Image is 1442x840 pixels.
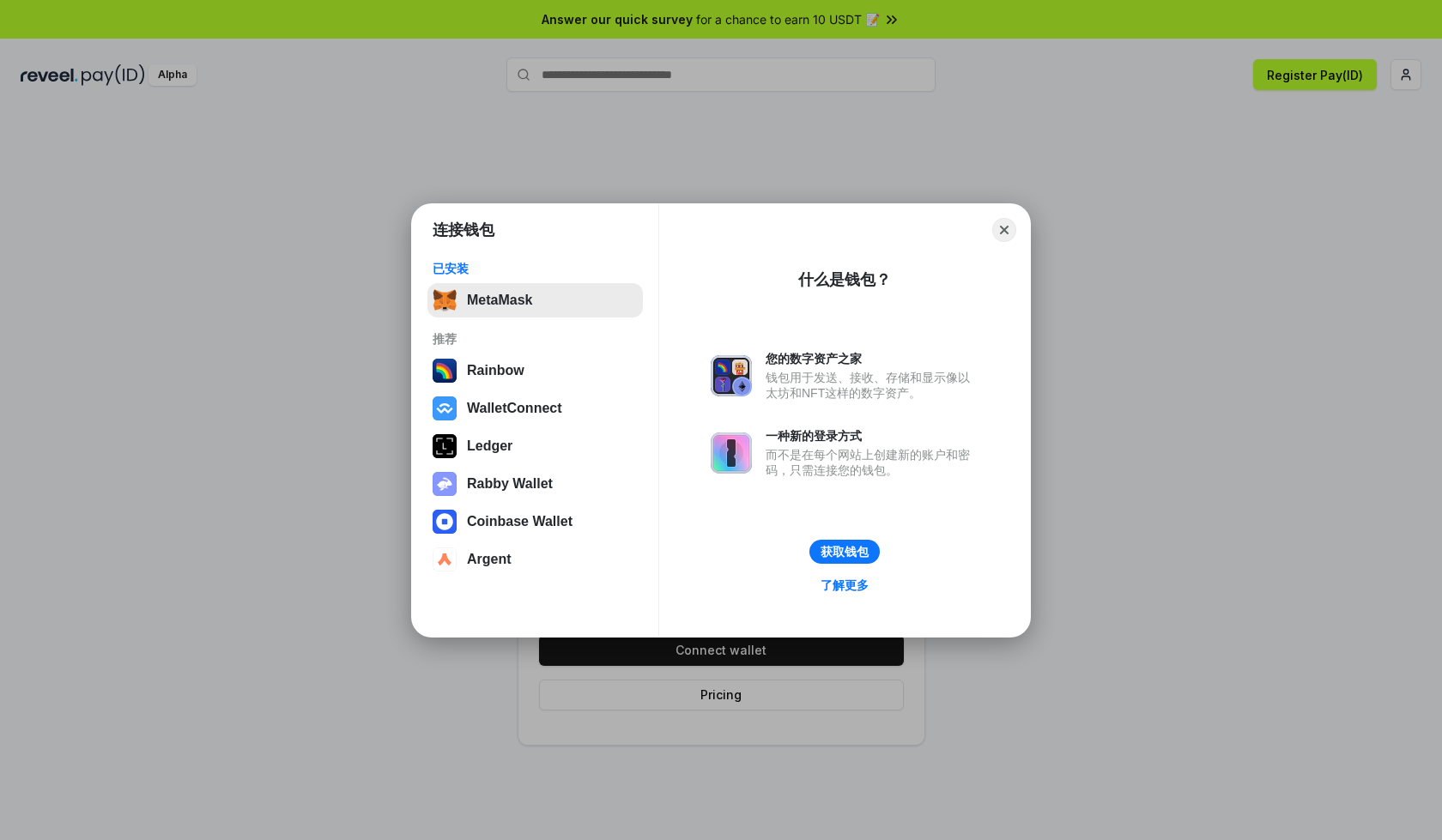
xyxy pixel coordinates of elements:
[810,574,879,596] a: 了解更多
[433,472,457,496] img: svg+xml,%3Csvg%20xmlns%3D%22http%3A%2F%2Fwww.w3.org%2F2000%2Fsvg%22%20fill%3D%22none%22%20viewBox...
[467,363,524,378] div: Rainbow
[433,510,457,534] img: svg+xml,%3Csvg%20width%3D%2228%22%20height%3D%2228%22%20viewBox%3D%220%200%2028%2028%22%20fill%3D...
[427,354,643,388] button: Rainbow
[467,552,512,567] div: Argent
[427,391,643,426] button: WalletConnect
[711,432,752,474] img: svg+xml,%3Csvg%20xmlns%3D%22http%3A%2F%2Fwww.w3.org%2F2000%2Fsvg%22%20fill%3D%22none%22%20viewBox...
[766,370,978,401] div: 钱包用于发送、接收、存储和显示像以太坊和NFT这样的数字资产。
[433,547,457,571] img: svg+xml,%3Csvg%20width%3D%2228%22%20height%3D%2228%22%20viewBox%3D%220%200%2028%2028%22%20fill%3D...
[467,438,512,454] div: Ledger
[467,476,553,492] div: Rabby Wallet
[427,283,643,317] button: MetaMask
[711,355,752,396] img: svg+xml,%3Csvg%20xmlns%3D%22http%3A%2F%2Fwww.w3.org%2F2000%2Fsvg%22%20fill%3D%22none%22%20viewBox...
[821,544,869,559] div: 获取钱包
[427,429,643,463] button: Ledger
[427,505,643,539] button: Coinbase Wallet
[798,269,891,290] div: 什么是钱包？
[766,351,978,366] div: 您的数字资产之家
[433,220,494,240] h1: 连接钱包
[766,428,978,444] div: 一种新的登录方式
[433,331,638,347] div: 推荐
[467,514,573,529] div: Coinbase Wallet
[992,218,1016,242] button: Close
[433,288,457,312] img: svg+xml,%3Csvg%20fill%3D%22none%22%20height%3D%2233%22%20viewBox%3D%220%200%2035%2033%22%20width%...
[766,447,978,478] div: 而不是在每个网站上创建新的账户和密码，只需连接您的钱包。
[433,434,457,458] img: svg+xml,%3Csvg%20xmlns%3D%22http%3A%2F%2Fwww.w3.org%2F2000%2Fsvg%22%20width%3D%2228%22%20height%3...
[433,396,457,420] img: svg+xml,%3Csvg%20width%3D%2228%22%20height%3D%2228%22%20viewBox%3D%220%200%2028%2028%22%20fill%3D...
[467,401,562,416] div: WalletConnect
[427,467,643,501] button: Rabby Wallet
[467,293,532,308] div: MetaMask
[809,540,880,564] button: 获取钱包
[821,577,869,593] div: 了解更多
[433,261,638,276] div: 已安装
[433,359,457,383] img: svg+xml,%3Csvg%20width%3D%22120%22%20height%3D%22120%22%20viewBox%3D%220%200%20120%20120%22%20fil...
[427,542,643,577] button: Argent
